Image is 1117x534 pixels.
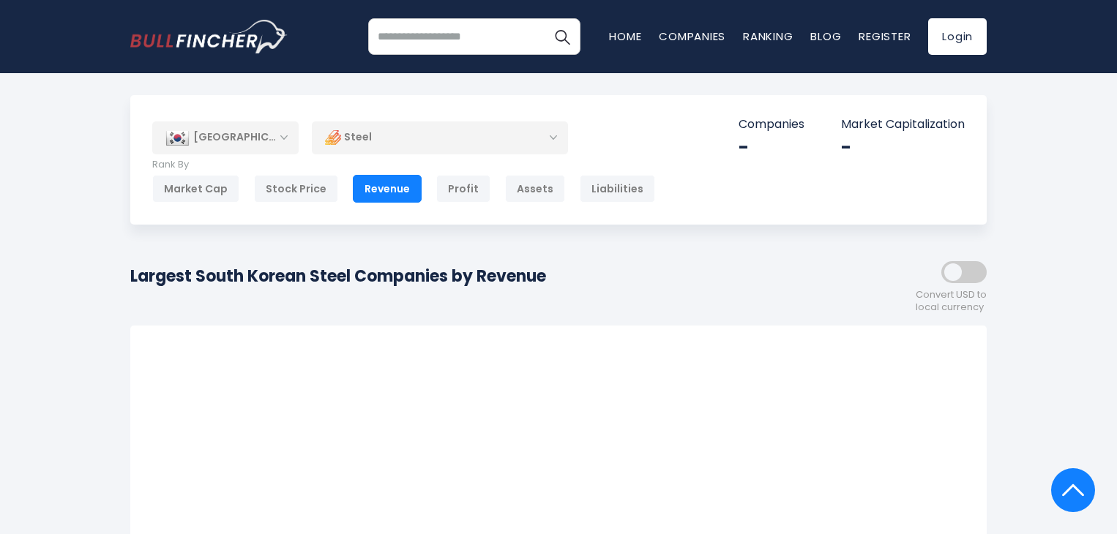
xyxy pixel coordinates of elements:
[743,29,793,44] a: Ranking
[859,29,911,44] a: Register
[152,159,655,171] p: Rank By
[130,264,546,288] h1: Largest South Korean Steel Companies by Revenue
[130,20,288,53] img: bullfincher logo
[580,175,655,203] div: Liabilities
[841,117,965,132] p: Market Capitalization
[544,18,580,55] button: Search
[312,121,568,154] div: Steel
[739,117,804,132] p: Companies
[841,136,965,159] div: -
[254,175,338,203] div: Stock Price
[609,29,641,44] a: Home
[659,29,725,44] a: Companies
[130,20,288,53] a: Go to homepage
[928,18,987,55] a: Login
[152,121,299,154] div: [GEOGRAPHIC_DATA]
[353,175,422,203] div: Revenue
[505,175,565,203] div: Assets
[152,175,239,203] div: Market Cap
[739,136,804,159] div: -
[436,175,490,203] div: Profit
[916,289,987,314] span: Convert USD to local currency
[810,29,841,44] a: Blog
